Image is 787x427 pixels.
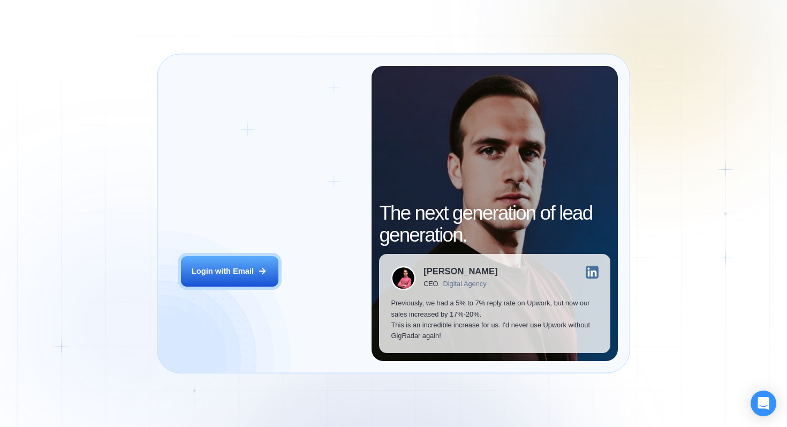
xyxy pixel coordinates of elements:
[181,256,278,287] button: Login with Email
[423,267,497,276] div: [PERSON_NAME]
[391,298,598,341] p: Previously, we had a 5% to 7% reply rate on Upwork, but now our sales increased by 17%-20%. This ...
[423,280,438,288] div: CEO
[192,266,254,276] div: Login with Email
[751,391,776,416] div: Open Intercom Messenger
[443,280,487,288] div: Digital Agency
[379,203,610,246] h2: The next generation of lead generation.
